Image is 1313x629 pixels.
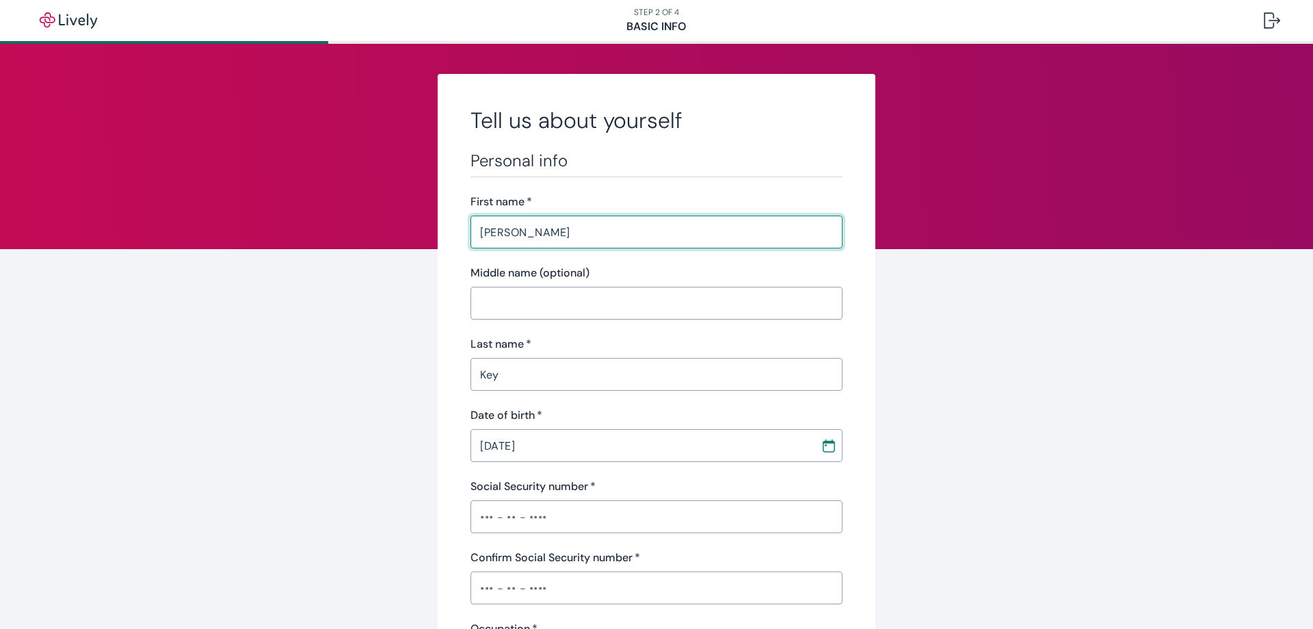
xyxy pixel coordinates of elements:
button: Log out [1253,4,1291,37]
h2: Tell us about yourself [470,107,843,134]
input: ••• - •• - •••• [470,503,843,530]
img: Lively [30,12,107,29]
input: MM / DD / YYYY [470,432,811,459]
label: Middle name (optional) [470,265,589,281]
svg: Calendar [822,439,836,452]
label: Confirm Social Security number [470,550,640,566]
input: ••• - •• - •••• [470,574,843,602]
button: Choose date, selected date is Jan 20, 1963 [817,433,841,458]
label: Last name [470,336,531,352]
h3: Personal info [470,151,843,171]
label: Date of birth [470,407,542,424]
label: First name [470,194,532,210]
label: Social Security number [470,478,596,495]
